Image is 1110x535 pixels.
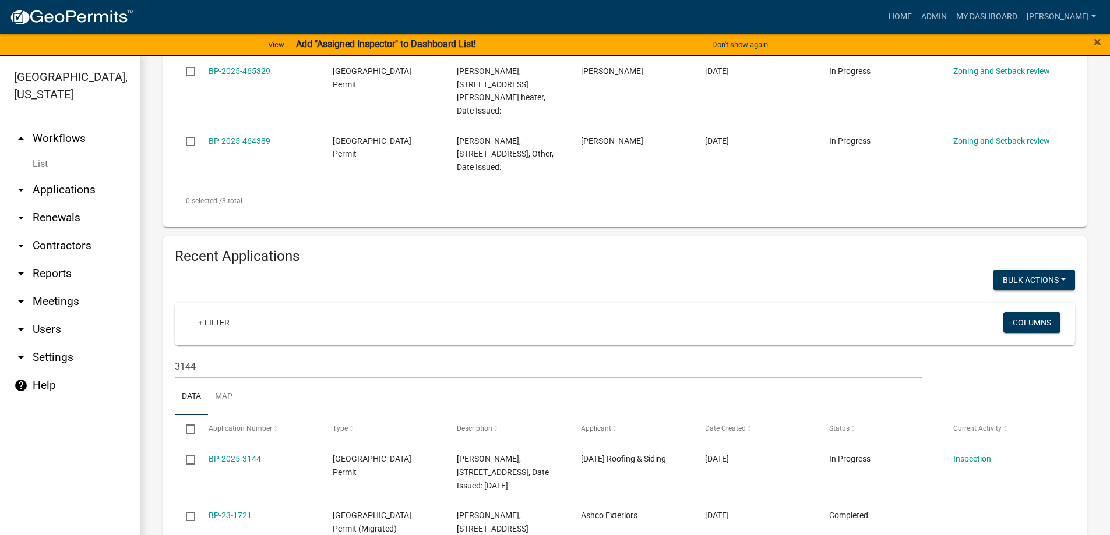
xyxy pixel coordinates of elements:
i: arrow_drop_down [14,183,28,197]
datatable-header-cell: Current Activity [942,415,1066,443]
i: arrow_drop_down [14,267,28,281]
i: arrow_drop_down [14,323,28,336]
span: Current Activity [953,424,1002,433]
datatable-header-cell: Type [321,415,445,443]
a: My Dashboard [952,6,1022,28]
input: Search for applications [175,355,922,378]
a: BP-2025-3144 [209,454,261,463]
span: 05/08/2025 [705,454,729,463]
a: Zoning and Setback review [953,136,1050,146]
button: Bulk Actions [993,270,1075,290]
datatable-header-cell: Applicant [570,415,694,443]
span: Ascension Roofing & Siding [581,454,666,463]
div: 3 total [175,186,1075,215]
span: Ashley Schultz [581,66,643,76]
span: In Progress [829,454,871,463]
a: + Filter [189,312,239,333]
span: Applicant [581,424,611,433]
i: arrow_drop_down [14,211,28,225]
i: arrow_drop_down [14,295,28,309]
span: 08/15/2025 [705,136,729,146]
span: Isanti County Building Permit [333,454,411,477]
span: Ashley Schultz [581,136,643,146]
span: 01/18/2023 [705,511,729,520]
a: Data [175,378,208,416]
span: Completed [829,511,868,520]
a: [PERSON_NAME] [1022,6,1101,28]
span: LOWELL D LARSON, 38297 HOLLY ST NW, Water heater, Date Issued: [457,66,545,115]
button: Close [1094,35,1101,49]
span: In Progress [829,136,871,146]
i: arrow_drop_up [14,132,28,146]
span: Type [333,424,348,433]
span: Date Created [705,424,746,433]
i: help [14,378,28,392]
button: Columns [1003,312,1060,333]
span: Isanti County Building Permit [333,136,411,159]
span: 08/18/2025 [705,66,729,76]
datatable-header-cell: Select [175,415,197,443]
i: arrow_drop_down [14,350,28,364]
a: Home [884,6,917,28]
datatable-header-cell: Application Number [197,415,321,443]
span: × [1094,34,1101,50]
span: Description [457,424,492,433]
i: arrow_drop_down [14,239,28,253]
datatable-header-cell: Date Created [694,415,818,443]
a: BP-2025-464389 [209,136,270,146]
span: Isanti County Building Permit [333,66,411,89]
a: Zoning and Setback review [953,66,1050,76]
span: 0 selected / [186,197,222,205]
strong: Add "Assigned Inspector" to Dashboard List! [296,38,476,49]
span: JAMES JENSEN, 3525 253RD AVE NW, Other, Date Issued: [457,136,554,172]
a: Map [208,378,239,416]
h4: Recent Applications [175,248,1075,265]
span: Ashco Exteriors [581,511,637,520]
span: Status [829,424,850,433]
a: Admin [917,6,952,28]
span: In Progress [829,66,871,76]
span: Application Number [209,424,272,433]
datatable-header-cell: Status [818,415,942,443]
a: Inspection [953,454,991,463]
a: View [263,35,289,54]
span: DALE A HECHSEL, 27735 LAKEWOOD DR NW, Reroof, Date Issued: 05/19/2025 [457,454,549,490]
button: Don't show again [707,35,773,54]
span: Isanti County Building Permit (Migrated) [333,511,411,533]
a: BP-23-1721 [209,511,252,520]
datatable-header-cell: Description [446,415,570,443]
a: BP-2025-465329 [209,66,270,76]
